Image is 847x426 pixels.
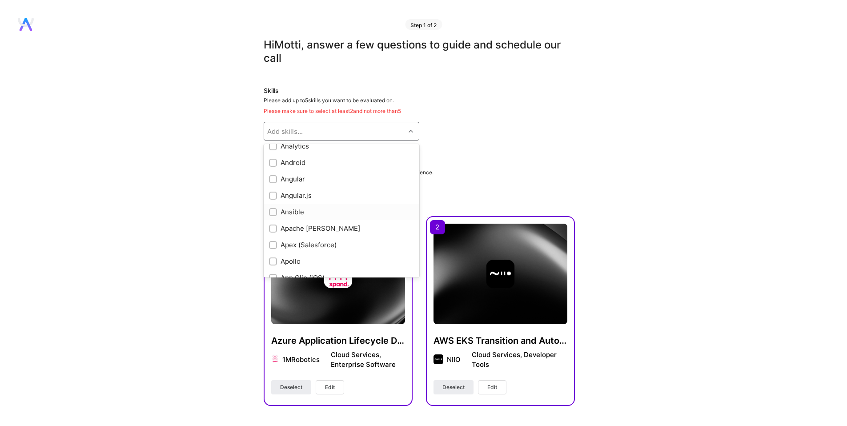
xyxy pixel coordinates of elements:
[442,383,465,391] span: Deselect
[264,97,575,115] div: Please add up to 5 skills you want to be evaluated on.
[269,273,414,282] div: App Clip (iOS)
[434,335,567,346] h4: AWS EKS Transition and Automation
[316,380,344,394] button: Edit
[264,86,575,95] div: Skills
[478,380,506,394] button: Edit
[267,127,303,136] div: Add skills...
[434,224,567,324] img: cover
[269,207,414,217] div: Ansible
[264,108,575,115] div: Please make sure to select at least 2 and not more than 5
[264,38,575,65] div: Hi Motti , answer a few questions to guide and schedule our call
[269,174,414,184] div: Angular
[271,380,311,394] button: Deselect
[409,129,413,133] i: icon Chevron
[325,383,335,391] span: Edit
[271,354,279,362] img: Company logo
[447,350,567,370] div: NIIO Cloud Services, Developer Tools
[269,141,414,151] div: Analytics
[405,19,442,30] div: Step 1 of 2
[434,380,474,394] button: Deselect
[280,383,302,391] span: Deselect
[269,224,414,233] div: Apache [PERSON_NAME]
[269,191,414,200] div: Angular.js
[269,240,414,249] div: Apex (Salesforce)
[282,350,405,370] div: 1MRobotics Cloud Services, Enterprise Software
[271,335,405,346] h4: Azure Application Lifecycle Development
[269,257,414,266] div: Apollo
[487,383,497,391] span: Edit
[486,260,514,288] img: Company logo
[269,158,414,167] div: Android
[434,354,443,364] img: Company logo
